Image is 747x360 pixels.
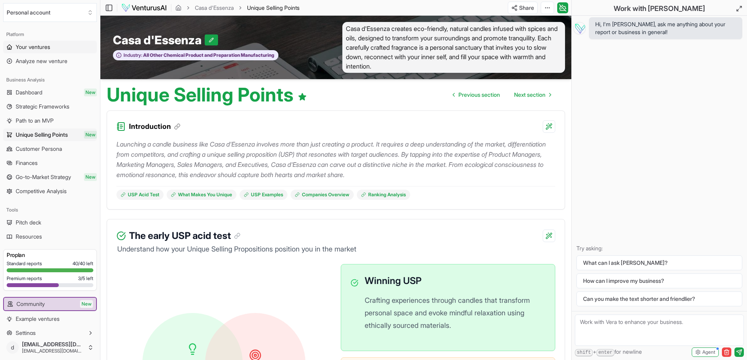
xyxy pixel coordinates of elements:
span: Standard reports [7,261,42,267]
a: Example ventures [3,313,97,325]
a: Unique Selling PointsNew [3,128,97,141]
span: Your ventures [16,43,50,51]
span: Industry: [124,52,142,58]
h1: Unique Selling Points [107,85,307,104]
a: Pitch deck [3,216,97,229]
p: Crafting experiences through candles that transform personal space and evoke mindful relaxation u... [365,294,545,332]
button: Industry:All Other Chemical Product and Preparation Manufacturing [113,50,278,61]
span: Casa d'Essenza creates eco-friendly, natural candles infused with spices and oils, designed to tr... [342,22,565,73]
button: d[EMAIL_ADDRESS][DOMAIN_NAME][EMAIL_ADDRESS][DOMAIN_NAME] [3,338,97,357]
button: What can I ask [PERSON_NAME]? [576,255,742,270]
span: Settings [16,329,36,337]
span: Previous section [458,91,500,99]
a: Go to previous page [447,87,506,103]
h3: Winning USP [365,274,545,288]
a: Companies Overview [291,190,354,200]
span: Next section [514,91,545,99]
span: Unique Selling Points [247,4,300,11]
a: Path to an MVP [3,114,97,127]
button: Settings [3,327,97,339]
span: Analyze new venture [16,57,67,65]
span: 3 / 5 left [78,275,93,282]
a: Casa d'Essenza [195,4,234,12]
p: Understand how your Unique Selling Propositions position you in the market [116,244,555,255]
span: New [84,89,97,96]
p: Try asking: [576,244,742,252]
kbd: enter [596,349,614,356]
h3: Pro plan [7,251,93,259]
span: Strategic Frameworks [16,103,69,110]
span: New [84,173,97,181]
span: Finances [16,159,38,167]
span: 40 / 40 left [73,261,93,267]
span: Casa d'Essenza [113,33,205,47]
span: Hi, I'm [PERSON_NAME], ask me anything about your report or business in general! [595,20,736,36]
span: Unique Selling Points [247,4,300,12]
a: What Makes You Unique [167,190,236,200]
span: Premium reports [7,275,42,282]
div: Tools [3,204,97,216]
a: DashboardNew [3,86,97,99]
a: USP Examples [240,190,287,200]
a: Customer Persona [3,143,97,155]
span: New [84,131,97,139]
span: All Other Chemical Product and Preparation Manufacturing [142,52,274,58]
a: Go to next page [508,87,557,103]
kbd: shift [575,349,593,356]
span: + for newline [575,348,642,356]
span: Community [16,300,45,308]
img: Vera [573,22,586,34]
a: USP Acid Test [116,190,164,200]
h3: The early USP acid test [129,229,240,243]
button: Share [508,2,538,14]
span: Go-to-Market Strategy [16,173,71,181]
h2: Work with [PERSON_NAME] [614,3,705,14]
a: Resources [3,230,97,243]
span: Path to an MVP [16,117,54,125]
a: Ranking Analysis [357,190,410,200]
button: Can you make the text shorter and friendlier? [576,291,742,306]
span: New [80,300,93,308]
span: Competitive Analysis [16,187,67,195]
button: How can I improve my business? [576,273,742,288]
a: Go-to-Market StrategyNew [3,171,97,183]
button: Agent [692,347,719,357]
a: Your ventures [3,41,97,53]
nav: breadcrumb [175,4,300,12]
span: Pitch deck [16,219,41,226]
span: d [6,341,19,354]
span: [EMAIL_ADDRESS][DOMAIN_NAME] [22,348,84,354]
span: Example ventures [16,315,60,323]
span: Agent [702,349,715,355]
a: CommunityNew [4,298,96,310]
span: Share [519,4,534,12]
h3: Introduction [129,121,180,132]
div: Platform [3,28,97,41]
a: Analyze new venture [3,55,97,67]
span: Dashboard [16,89,42,96]
span: Customer Persona [16,145,62,153]
span: [EMAIL_ADDRESS][DOMAIN_NAME] [22,341,84,348]
a: Competitive Analysis [3,185,97,197]
a: Strategic Frameworks [3,100,97,113]
button: Select an organization [3,3,97,22]
span: Resources [16,233,42,241]
p: Launching a candle business like Casa d'Essenza involves more than just creating a product. It re... [116,139,555,180]
a: Finances [3,157,97,169]
span: Unique Selling Points [16,131,68,139]
div: Business Analysis [3,74,97,86]
img: logo [121,3,167,13]
nav: pagination [447,87,557,103]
